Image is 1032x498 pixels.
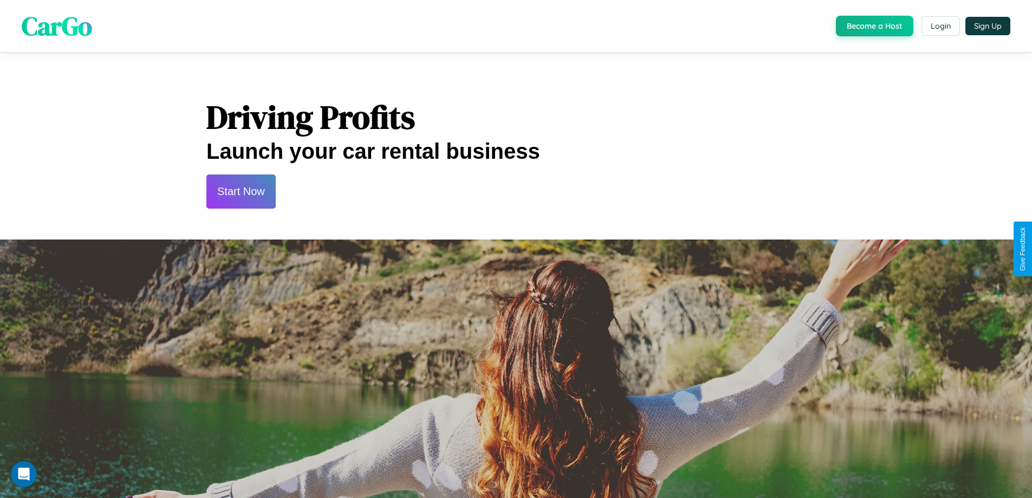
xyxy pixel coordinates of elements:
button: Sign Up [965,17,1010,35]
button: Login [921,16,960,36]
h2: Launch your car rental business [206,139,826,164]
button: Become a Host [836,16,913,36]
iframe: Intercom live chat [11,461,37,487]
h1: Driving Profits [206,95,826,139]
span: CarGo [22,8,92,44]
div: Give Feedback [1019,227,1027,271]
button: Start Now [206,174,276,209]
